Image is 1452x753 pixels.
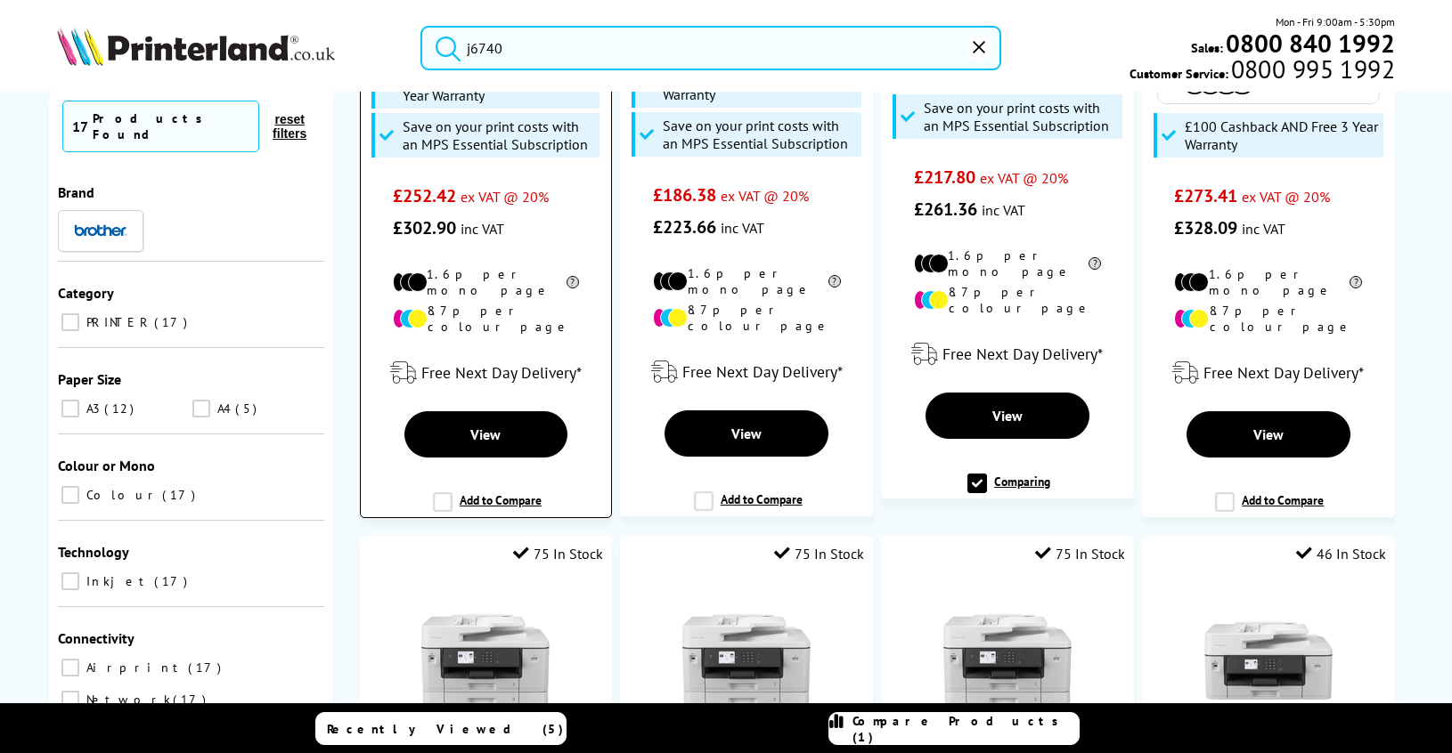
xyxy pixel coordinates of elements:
div: Products Found [93,110,249,142]
label: Add to Compare [433,492,542,526]
span: £186.38 [653,183,716,206]
a: 0800 840 1992 [1223,35,1395,52]
span: Save on your print costs with an MPS Essential Subscription [403,117,595,153]
span: Save on your print costs with an MPS Essential Subscription [663,117,857,152]
input: PRINTER 17 [61,313,79,331]
span: £223.66 [653,215,716,239]
div: 75 In Stock [1035,545,1125,563]
li: 8.7p per colour page [653,302,841,334]
span: £252.42 [393,184,456,207]
label: Comparing [967,474,1050,507]
img: Brother-MFC-J6540DW-Front-Small.jpg [1202,594,1335,727]
input: A4 5 [192,400,210,417]
li: 8.7p per colour page [393,303,579,335]
b: 0800 840 1992 [1226,27,1395,60]
span: £217.80 [914,166,975,189]
a: View [1187,411,1350,457]
a: Printerland Logo [57,27,398,69]
input: Airprint 17 [61,659,79,676]
span: A3 [82,401,102,417]
span: £302.90 [393,216,456,239]
a: View [665,410,828,457]
span: inc VAT [982,201,1025,219]
span: £273.41 [1174,184,1237,207]
span: Inkjet [82,573,152,589]
label: Add to Compare [694,491,803,525]
span: Sales: [1191,39,1223,56]
input: Inkjet 17 [61,572,79,590]
input: Colour 17 [61,486,79,504]
span: Customer Service: [1130,61,1395,82]
span: £100 Cashback AND Free 3 Year Warranty [1185,117,1379,153]
span: PRINTER [82,314,152,330]
input: Search product or brand [420,26,1001,70]
span: Free Next Day Delivery* [682,361,843,382]
span: Colour [82,487,160,503]
span: ex VAT @ 20% [461,188,549,206]
span: View [470,425,501,443]
li: 1.6p per mono page [914,247,1102,279]
a: View [404,411,567,457]
li: 1.6p per mono page [653,265,841,297]
span: £328.09 [1174,216,1237,239]
span: Connectivity [58,629,135,647]
div: 75 In Stock [774,545,864,563]
span: Free Next Day Delivery* [421,362,582,383]
span: 5 [235,401,261,417]
span: 17 [154,314,192,330]
span: £261.36 [914,198,977,221]
input: A3 12 [61,400,79,417]
span: View [731,425,762,442]
button: reset filters [259,111,320,142]
img: Brother [74,224,127,237]
span: 0800 995 1992 [1228,61,1395,77]
li: 8.7p per colour page [914,284,1102,316]
span: View [1253,425,1284,443]
span: Brand [58,183,94,201]
span: ex VAT @ 20% [1242,188,1330,206]
div: 46 In Stock [1296,545,1386,563]
span: ex VAT @ 20% [980,169,1068,187]
div: modal_delivery [1151,348,1385,398]
span: Mon - Fri 9:00am - 5:30pm [1276,13,1395,30]
span: 17 [162,487,200,503]
span: Free Next Day Delivery* [942,344,1103,364]
span: Network [82,692,171,708]
span: Airprint [82,660,186,676]
span: inc VAT [1242,220,1285,238]
span: View [992,407,1023,425]
span: Recently Viewed (5) [327,721,564,737]
img: Brother-MFC-J6940DW-Front-Small.jpg [419,594,552,727]
li: 8.7p per colour page [1174,303,1362,335]
li: 1.6p per mono page [393,266,579,298]
span: Technology [58,543,129,561]
input: Network 17 [61,691,79,708]
a: Recently Viewed (5) [315,712,567,745]
span: 17 [188,660,225,676]
span: 17 [173,692,210,708]
span: A4 [213,401,233,417]
img: Brother-MFC-J6940DW-Front-Small.jpg [680,594,813,727]
span: ex VAT @ 20% [721,187,809,205]
span: 17 [72,117,88,135]
label: Add to Compare [1215,492,1324,526]
span: Free Next Day Delivery* [1203,362,1364,383]
span: inc VAT [461,220,504,238]
img: Brother-MFC-J6940DW-Front-Small.jpg [941,594,1074,727]
div: 75 In Stock [513,545,603,563]
img: Printerland Logo [57,27,335,66]
span: Colour or Mono [58,457,155,474]
a: View [926,393,1089,439]
span: 17 [154,573,192,589]
a: Compare Products (1) [828,712,1080,745]
div: modal_delivery [629,347,863,397]
div: modal_delivery [370,348,602,398]
li: 1.6p per mono page [1174,266,1362,298]
span: inc VAT [721,219,764,237]
span: Paper Size [58,370,121,388]
div: modal_delivery [890,329,1124,379]
span: Save on your print costs with an MPS Essential Subscription [924,99,1118,134]
span: Compare Products (1) [852,713,1079,745]
span: 12 [104,401,138,417]
span: Category [58,284,114,302]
